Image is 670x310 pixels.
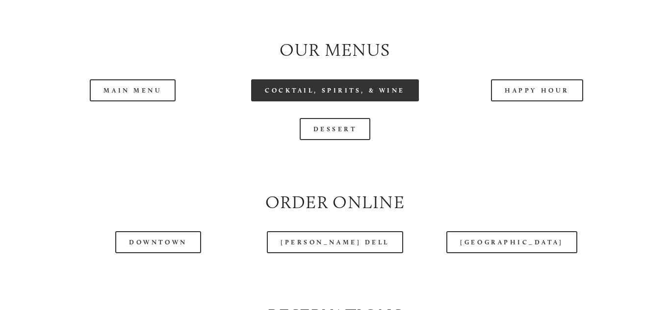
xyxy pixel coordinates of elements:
[446,231,577,253] a: [GEOGRAPHIC_DATA]
[251,79,419,101] a: Cocktail, Spirits, & Wine
[40,190,630,215] h2: Order Online
[300,118,371,140] a: Dessert
[267,231,403,253] a: [PERSON_NAME] Dell
[90,79,176,101] a: Main Menu
[491,79,583,101] a: Happy Hour
[115,231,201,253] a: Downtown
